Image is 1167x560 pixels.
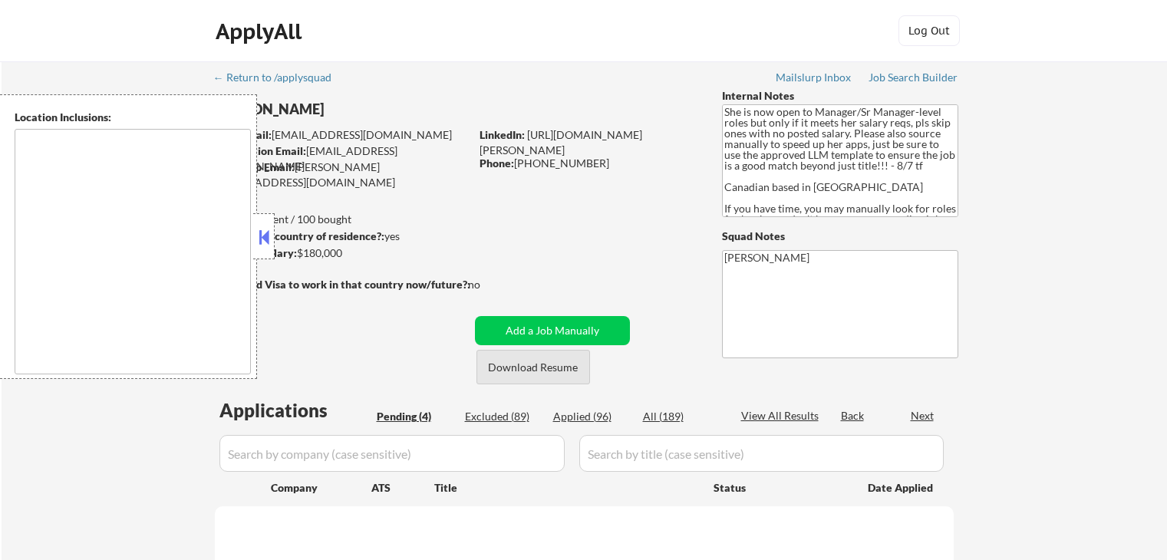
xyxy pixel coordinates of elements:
[579,435,944,472] input: Search by title (case sensitive)
[213,72,346,83] div: ← Return to /applysquad
[215,160,470,189] div: [PERSON_NAME][EMAIL_ADDRESS][DOMAIN_NAME]
[219,435,565,472] input: Search by company (case sensitive)
[741,408,823,423] div: View All Results
[214,229,465,244] div: yes
[480,128,525,141] strong: LinkedIn:
[371,480,434,496] div: ATS
[215,278,470,291] strong: Will need Visa to work in that country now/future?:
[898,15,960,46] button: Log Out
[219,401,371,420] div: Applications
[841,408,865,423] div: Back
[475,316,630,345] button: Add a Job Manually
[215,100,530,119] div: [PERSON_NAME]
[776,72,852,83] div: Mailslurp Inbox
[468,277,512,292] div: no
[15,110,251,125] div: Location Inclusions:
[434,480,699,496] div: Title
[480,156,514,170] strong: Phone:
[480,128,642,156] a: [URL][DOMAIN_NAME][PERSON_NAME]
[214,212,470,227] div: 96 sent / 100 bought
[213,71,346,87] a: ← Return to /applysquad
[722,88,958,104] div: Internal Notes
[216,18,306,44] div: ApplyAll
[776,71,852,87] a: Mailslurp Inbox
[869,72,958,83] div: Job Search Builder
[216,143,470,173] div: [EMAIL_ADDRESS][DOMAIN_NAME]
[722,229,958,244] div: Squad Notes
[216,127,470,143] div: [EMAIL_ADDRESS][DOMAIN_NAME]
[480,156,697,171] div: [PHONE_NUMBER]
[868,480,935,496] div: Date Applied
[271,480,371,496] div: Company
[214,245,470,261] div: $180,000
[465,409,542,424] div: Excluded (89)
[714,473,846,501] div: Status
[476,350,590,384] button: Download Resume
[911,408,935,423] div: Next
[377,409,453,424] div: Pending (4)
[643,409,720,424] div: All (189)
[214,229,384,242] strong: Can work in country of residence?:
[553,409,630,424] div: Applied (96)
